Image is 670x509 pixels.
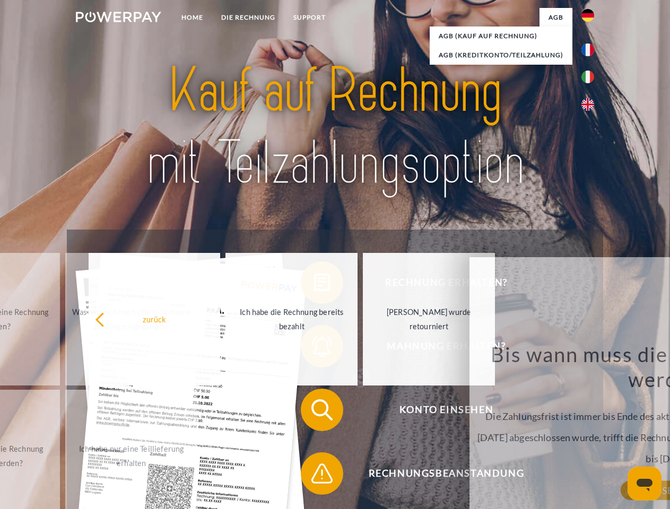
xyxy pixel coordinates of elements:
[309,397,335,423] img: qb_search.svg
[72,442,191,470] div: Ich habe nur eine Teillieferung erhalten
[101,51,569,203] img: title-powerpay_de.svg
[172,8,212,27] a: Home
[581,9,594,22] img: de
[95,312,214,326] div: zurück
[316,452,576,495] span: Rechnungsbeanstandung
[284,8,335,27] a: SUPPORT
[301,452,577,495] button: Rechnungsbeanstandung
[581,43,594,56] img: fr
[628,467,662,501] iframe: Schaltfläche zum Öffnen des Messaging-Fensters
[72,305,191,334] div: Was habe ich noch offen, ist meine Zahlung eingegangen?
[540,8,572,27] a: agb
[65,253,197,385] a: Was habe ich noch offen, ist meine Zahlung eingegangen?
[369,305,489,334] div: [PERSON_NAME] wurde retourniert
[309,460,335,487] img: qb_warning.svg
[581,71,594,83] img: it
[581,98,594,111] img: en
[76,12,161,22] img: logo-powerpay-white.svg
[232,305,351,334] div: Ich habe die Rechnung bereits bezahlt
[301,389,577,431] button: Konto einsehen
[316,389,576,431] span: Konto einsehen
[212,8,284,27] a: DIE RECHNUNG
[430,27,572,46] a: AGB (Kauf auf Rechnung)
[430,46,572,65] a: AGB (Kreditkonto/Teilzahlung)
